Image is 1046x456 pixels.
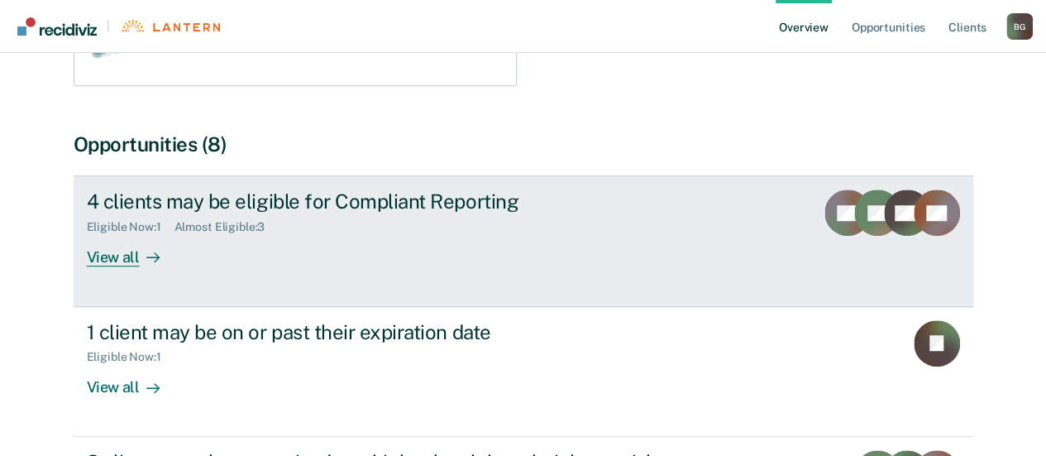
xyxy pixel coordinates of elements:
[87,364,179,396] div: View all
[174,220,279,234] div: Almost Eligible : 3
[97,19,120,33] span: |
[17,17,97,36] img: Recidiviz
[1006,13,1033,40] div: B G
[120,20,220,32] img: Lantern
[74,175,973,306] a: 4 clients may be eligible for Compliant ReportingEligible Now:1Almost Eligible:3View all
[87,190,667,214] div: 4 clients may be eligible for Compliant Reporting
[87,220,174,234] div: Eligible Now : 1
[87,320,667,344] div: 1 client may be on or past their expiration date
[87,234,179,266] div: View all
[74,132,973,156] div: Opportunities (8)
[1006,13,1033,40] button: Profile dropdown button
[74,307,973,437] a: 1 client may be on or past their expiration dateEligible Now:1View all
[87,350,174,364] div: Eligible Now : 1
